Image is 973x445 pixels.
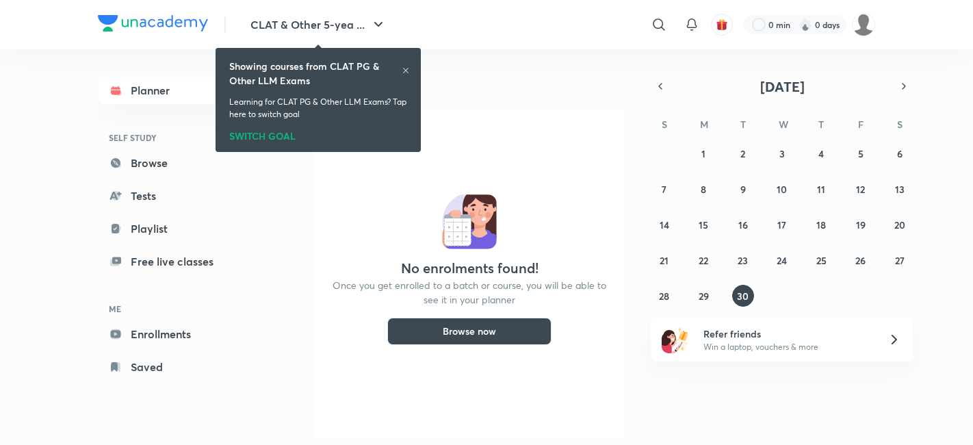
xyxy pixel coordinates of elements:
button: September 4, 2025 [810,142,832,164]
abbr: Friday [858,118,864,131]
abbr: September 30, 2025 [737,290,749,303]
button: [DATE] [670,77,894,96]
h6: Showing courses from CLAT PG & Other LLM Exams [229,59,402,88]
abbr: September 15, 2025 [699,218,708,231]
abbr: September 17, 2025 [777,218,786,231]
abbr: September 22, 2025 [699,254,708,267]
abbr: September 12, 2025 [856,183,865,196]
abbr: September 4, 2025 [818,147,824,160]
a: Planner [98,77,257,104]
button: September 1, 2025 [692,142,714,164]
img: referral [662,326,689,353]
a: Saved [98,353,257,381]
button: September 2, 2025 [732,142,754,164]
button: September 8, 2025 [692,178,714,200]
button: September 19, 2025 [850,214,872,236]
abbr: September 5, 2025 [858,147,864,160]
button: September 24, 2025 [771,249,793,271]
abbr: Tuesday [740,118,746,131]
button: September 18, 2025 [810,214,832,236]
img: avatar [716,18,728,31]
abbr: Monday [700,118,708,131]
abbr: September 16, 2025 [738,218,748,231]
img: Basudha [852,13,875,36]
h6: SELF STUDY [98,126,257,149]
abbr: September 8, 2025 [701,183,706,196]
abbr: Wednesday [779,118,788,131]
button: avatar [711,14,733,36]
button: September 12, 2025 [850,178,872,200]
span: [DATE] [760,77,805,96]
button: September 3, 2025 [771,142,793,164]
img: Company Logo [98,15,208,31]
abbr: September 10, 2025 [777,183,787,196]
h6: ME [98,297,257,320]
button: September 28, 2025 [653,285,675,307]
button: September 5, 2025 [850,142,872,164]
abbr: Sunday [662,118,667,131]
a: Free live classes [98,248,257,275]
button: September 10, 2025 [771,178,793,200]
button: September 17, 2025 [771,214,793,236]
button: September 21, 2025 [653,249,675,271]
abbr: September 2, 2025 [740,147,745,160]
a: Browse [98,149,257,177]
a: Tests [98,182,257,209]
h6: Refer friends [703,327,872,341]
button: CLAT & Other 5-yea ... [242,11,395,38]
abbr: Saturday [897,118,903,131]
button: September 27, 2025 [889,249,911,271]
p: Once you get enrolled to a batch or course, you will be able to see it in your planner [330,278,608,307]
img: No events [442,194,497,249]
abbr: September 6, 2025 [897,147,903,160]
abbr: September 9, 2025 [740,183,746,196]
abbr: September 25, 2025 [816,254,827,267]
button: September 9, 2025 [732,178,754,200]
abbr: September 13, 2025 [895,183,905,196]
abbr: September 27, 2025 [895,254,905,267]
abbr: September 21, 2025 [660,254,669,267]
button: September 13, 2025 [889,178,911,200]
button: Browse now [387,318,552,345]
a: Playlist [98,215,257,242]
button: September 26, 2025 [850,249,872,271]
button: September 30, 2025 [732,285,754,307]
button: September 20, 2025 [889,214,911,236]
h4: [DATE] [314,77,636,93]
button: September 29, 2025 [692,285,714,307]
div: SWITCH GOAL [229,126,407,141]
button: September 15, 2025 [692,214,714,236]
button: September 22, 2025 [692,249,714,271]
button: September 25, 2025 [810,249,832,271]
a: Enrollments [98,320,257,348]
abbr: September 7, 2025 [662,183,666,196]
button: September 11, 2025 [810,178,832,200]
button: September 6, 2025 [889,142,911,164]
button: September 14, 2025 [653,214,675,236]
abbr: September 18, 2025 [816,218,826,231]
abbr: September 20, 2025 [894,218,905,231]
abbr: September 14, 2025 [660,218,669,231]
p: Win a laptop, vouchers & more [703,341,872,353]
abbr: Thursday [818,118,824,131]
abbr: September 28, 2025 [659,290,669,303]
h4: No enrolments found! [401,260,539,277]
abbr: September 19, 2025 [856,218,866,231]
abbr: September 26, 2025 [855,254,866,267]
abbr: September 1, 2025 [701,147,705,160]
button: September 7, 2025 [653,178,675,200]
button: September 23, 2025 [732,249,754,271]
p: Learning for CLAT PG & Other LLM Exams? Tap here to switch goal [229,96,407,120]
img: streak [799,18,812,31]
abbr: September 3, 2025 [779,147,785,160]
abbr: September 11, 2025 [817,183,825,196]
abbr: September 29, 2025 [699,290,709,303]
abbr: September 23, 2025 [738,254,748,267]
abbr: September 24, 2025 [777,254,787,267]
a: Company Logo [98,15,208,35]
button: September 16, 2025 [732,214,754,236]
